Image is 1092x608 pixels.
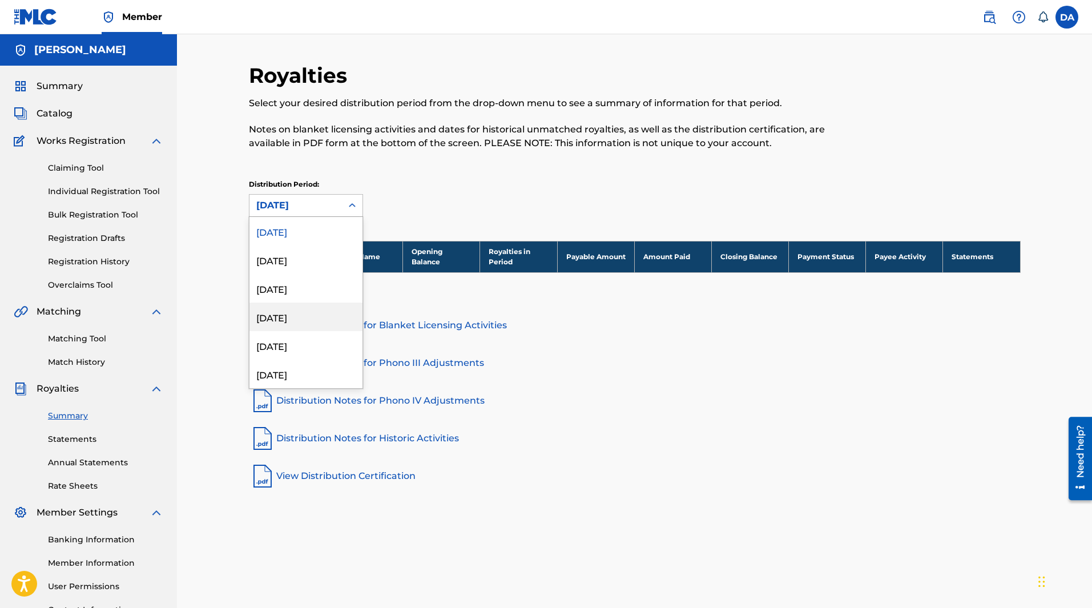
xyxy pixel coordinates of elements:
a: View Distribution Certification [249,462,1021,490]
a: Summary [48,410,163,422]
a: SummarySummary [14,79,83,93]
div: [DATE] [249,360,362,388]
a: Match History [48,356,163,368]
span: Royalties [37,382,79,396]
a: Registration History [48,256,163,268]
a: Annual Statements [48,457,163,469]
img: help [1012,10,1026,24]
a: CatalogCatalog [14,107,72,120]
th: Payment Status [788,241,865,272]
img: Matching [14,305,28,319]
a: Individual Registration Tool [48,186,163,198]
span: Matching [37,305,81,319]
p: Distribution Period: [249,179,363,190]
a: Member Information [48,557,163,569]
a: Registration Drafts [48,232,163,244]
img: Accounts [14,43,27,57]
span: Catalog [37,107,72,120]
img: Royalties [14,382,27,396]
img: expand [150,305,163,319]
img: Works Registration [14,134,29,148]
th: Payee Name [326,241,403,272]
div: [DATE] [249,217,362,245]
h5: damon xtc [34,43,126,57]
iframe: Resource Center [1060,413,1092,505]
img: Catalog [14,107,27,120]
div: [DATE] [249,331,362,360]
a: Public Search [978,6,1001,29]
a: Distribution Notes for Phono III Adjustments [249,349,1021,377]
div: Перетащить [1038,565,1045,599]
div: [DATE] [249,274,362,303]
a: Banking Information [48,534,163,546]
div: Виджет чата [1035,553,1092,608]
th: Royalties in Period [480,241,557,272]
a: User Permissions [48,581,163,593]
th: Payable Amount [557,241,634,272]
th: Closing Balance [711,241,788,272]
img: pdf [249,387,276,414]
div: [DATE] [249,303,362,331]
a: Overclaims Tool [48,279,163,291]
p: Select your desired distribution period from the drop-down menu to see a summary of information f... [249,96,843,110]
a: Rate Sheets [48,480,163,492]
img: Member Settings [14,506,27,520]
div: [DATE] [256,199,335,212]
img: search [982,10,996,24]
a: Matching Tool [48,333,163,345]
a: Statements [48,433,163,445]
img: expand [150,382,163,396]
img: pdf [249,425,276,452]
a: Distribution Notes for Phono IV Adjustments [249,387,1021,414]
h2: Royalties [249,63,353,88]
div: Notifications [1037,11,1049,23]
img: expand [150,506,163,520]
div: Help [1008,6,1030,29]
th: Payee Activity [866,241,943,272]
iframe: Chat Widget [1035,553,1092,608]
span: Summary [37,79,83,93]
span: Member [122,10,162,23]
th: Amount Paid [634,241,711,272]
div: User Menu [1055,6,1078,29]
img: expand [150,134,163,148]
span: Member Settings [37,506,118,520]
a: Bulk Registration Tool [48,209,163,221]
a: Distribution Notes for Historic Activities [249,425,1021,452]
th: Opening Balance [403,241,480,272]
span: Works Registration [37,134,126,148]
img: MLC Logo [14,9,58,25]
p: Notes on blanket licensing activities and dates for historical unmatched royalties, as well as th... [249,123,843,150]
a: Distribution Notes for Blanket Licensing Activities [249,312,1021,339]
th: Statements [943,241,1020,272]
a: Claiming Tool [48,162,163,174]
img: Summary [14,79,27,93]
div: [DATE] [249,245,362,274]
img: Top Rightsholder [102,10,115,24]
img: pdf [249,462,276,490]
